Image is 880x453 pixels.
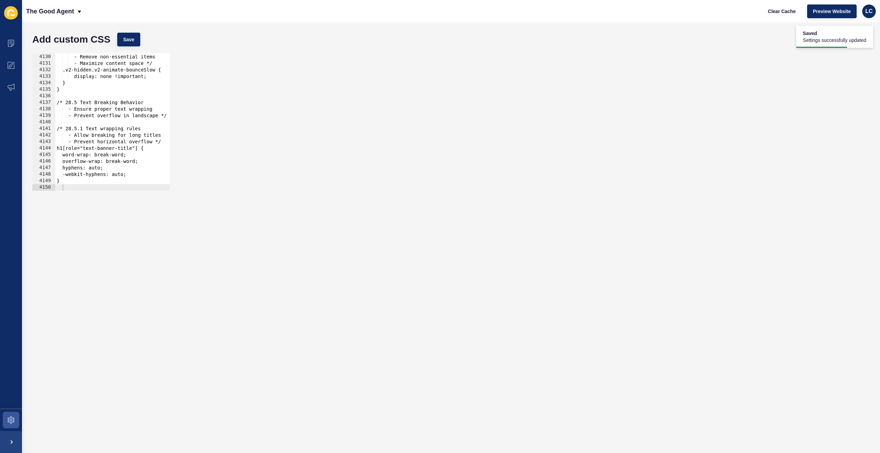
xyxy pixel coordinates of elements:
[32,36,110,43] h1: Add custom CSS
[32,73,55,80] div: 4133
[32,139,55,145] div: 4143
[32,67,55,73] div: 4132
[32,112,55,119] div: 4139
[807,4,857,18] button: Preview Website
[32,80,55,86] div: 4134
[117,33,140,46] button: Save
[32,184,55,191] div: 4150
[32,125,55,132] div: 4141
[32,158,55,165] div: 4146
[865,8,872,15] span: LC
[26,3,74,20] p: The Good Agent
[762,4,802,18] button: Clear Cache
[32,119,55,125] div: 4140
[32,171,55,178] div: 4148
[768,8,796,15] span: Clear Cache
[32,60,55,67] div: 4131
[813,8,851,15] span: Preview Website
[32,106,55,112] div: 4138
[32,132,55,139] div: 4142
[32,178,55,184] div: 4149
[32,145,55,152] div: 4144
[803,30,866,37] span: Saved
[32,86,55,93] div: 4135
[123,36,134,43] span: Save
[32,93,55,99] div: 4136
[32,54,55,60] div: 4130
[32,99,55,106] div: 4137
[32,152,55,158] div: 4145
[803,37,866,44] span: Settings successfully updated
[32,165,55,171] div: 4147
